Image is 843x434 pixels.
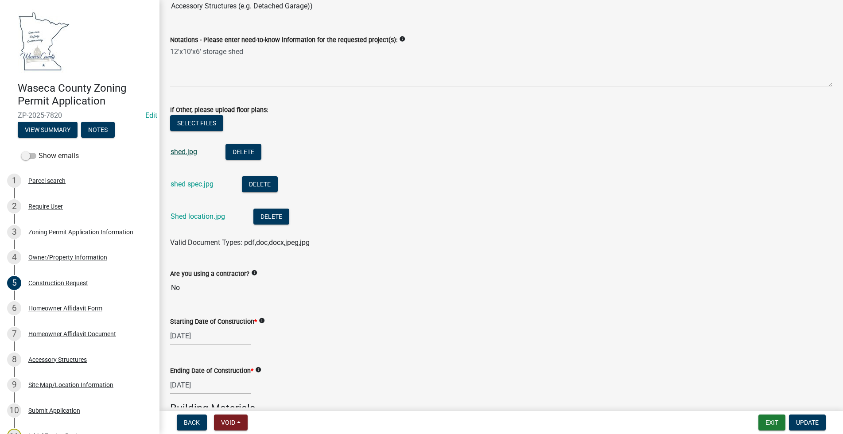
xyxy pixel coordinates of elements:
[242,176,278,192] button: Delete
[7,225,21,239] div: 3
[251,270,257,276] i: info
[789,415,826,430] button: Update
[259,318,265,324] i: info
[145,111,157,120] a: Edit
[7,353,21,367] div: 8
[170,368,253,374] label: Ending Date of Construction
[18,127,78,134] wm-modal-confirm: Summary
[28,305,102,311] div: Homeowner Affidavit Form
[18,122,78,138] button: View Summary
[28,331,116,337] div: Homeowner Affidavit Document
[21,151,79,161] label: Show emails
[170,327,251,345] input: mm/dd/yyyy
[170,37,397,43] label: Notations - Please enter need-to-know information for the requested project(s):
[7,403,21,418] div: 10
[28,178,66,184] div: Parcel search
[145,111,157,120] wm-modal-confirm: Edit Application Number
[225,148,261,157] wm-modal-confirm: Delete Document
[28,280,88,286] div: Construction Request
[28,203,63,209] div: Require User
[170,115,223,131] button: Select files
[225,144,261,160] button: Delete
[170,271,249,277] label: Are you using a contractor?
[18,9,70,73] img: Waseca County, Minnesota
[170,402,832,415] h4: Building Materials
[796,419,819,426] span: Update
[170,107,268,113] label: If Other, please upload floor plans:
[7,199,21,213] div: 2
[214,415,248,430] button: Void
[758,415,785,430] button: Exit
[28,382,113,388] div: Site Map/Location Information
[170,376,251,394] input: mm/dd/yyyy
[7,276,21,290] div: 5
[28,254,107,260] div: Owner/Property Information
[171,212,225,221] a: Shed location.jpg
[81,122,115,138] button: Notes
[170,319,257,325] label: Starting Date of Construction
[18,111,142,120] span: ZP-2025-7820
[7,250,21,264] div: 4
[28,356,87,363] div: Accessory Structures
[81,127,115,134] wm-modal-confirm: Notes
[170,238,310,247] span: Valid Document Types: pdf,doc,docx,jpeg,jpg
[171,180,214,188] a: shed spec.jpg
[171,147,197,156] a: shed.jpg
[28,229,133,235] div: Zoning Permit Application Information
[18,82,152,108] h4: Waseca County Zoning Permit Application
[7,378,21,392] div: 9
[7,174,21,188] div: 1
[177,415,207,430] button: Back
[221,419,235,426] span: Void
[7,327,21,341] div: 7
[253,213,289,221] wm-modal-confirm: Delete Document
[28,407,80,414] div: Submit Application
[7,301,21,315] div: 6
[399,36,405,42] i: info
[253,209,289,225] button: Delete
[255,367,261,373] i: info
[184,419,200,426] span: Back
[242,181,278,189] wm-modal-confirm: Delete Document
